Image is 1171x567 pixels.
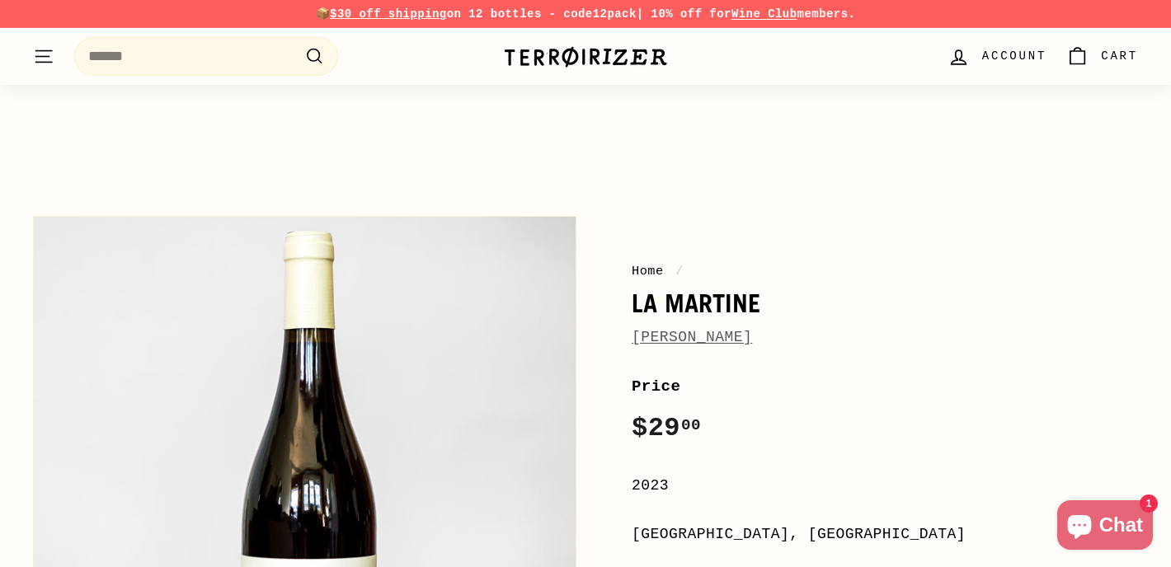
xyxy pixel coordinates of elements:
[632,374,1138,399] label: Price
[681,416,701,434] sup: 00
[33,5,1138,23] p: 📦 on 12 bottles - code | 10% off for members.
[938,32,1056,81] a: Account
[1056,32,1148,81] a: Cart
[671,264,688,279] span: /
[1052,500,1158,554] inbox-online-store-chat: Shopify online store chat
[632,413,701,443] span: $29
[982,47,1046,65] span: Account
[731,7,797,21] a: Wine Club
[632,261,1138,281] nav: breadcrumbs
[632,474,1138,498] div: 2023
[632,329,752,345] a: [PERSON_NAME]
[632,289,1138,317] h1: La Martine
[593,7,637,21] strong: 12pack
[330,7,447,21] span: $30 off shipping
[1101,47,1138,65] span: Cart
[632,264,664,279] a: Home
[632,522,1138,546] div: [GEOGRAPHIC_DATA], [GEOGRAPHIC_DATA]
